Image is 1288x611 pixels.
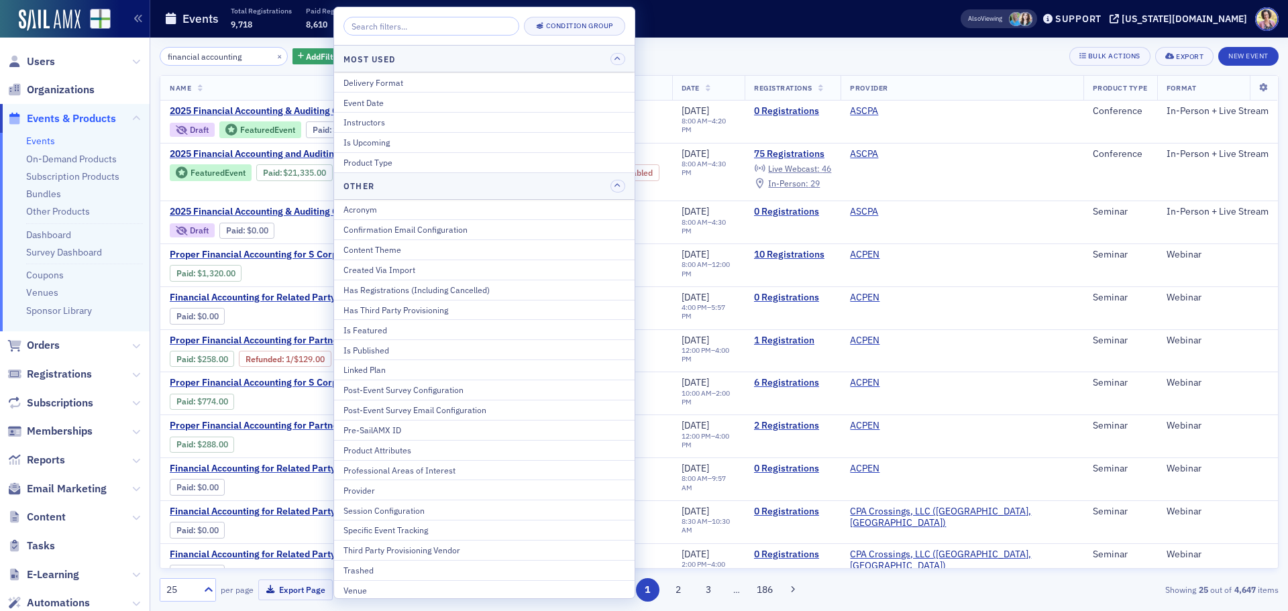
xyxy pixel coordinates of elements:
[26,135,55,147] a: Events
[27,367,92,382] span: Registrations
[170,463,395,475] a: Financial Accounting for Related Party Transactions
[26,269,64,281] a: Coupons
[636,578,659,602] button: 1
[27,338,60,353] span: Orders
[190,126,209,133] div: Draft
[170,377,395,389] a: Proper Financial Accounting for S Corporations
[850,206,934,218] span: ASCPA
[682,148,709,160] span: [DATE]
[1167,83,1196,93] span: Format
[850,463,934,475] span: ACPEN
[546,22,613,30] div: Condition Group
[7,111,116,126] a: Events & Products
[1167,105,1269,117] div: In-Person + Live Stream
[176,396,197,406] span: :
[170,292,395,304] a: Financial Accounting for Related Party Transactions
[754,335,831,347] a: 1 Registration
[258,579,333,600] button: Export Page
[850,506,1073,529] a: CPA Crossings, LLC ([GEOGRAPHIC_DATA], [GEOGRAPHIC_DATA])
[682,334,709,346] span: [DATE]
[754,83,812,93] span: Registrations
[170,335,405,347] span: Proper Financial Accounting for Partnerships and LLCs
[343,53,395,65] h4: Most Used
[176,439,193,449] a: Paid
[754,549,831,561] a: 0 Registrations
[26,170,119,182] a: Subscription Products
[1088,52,1140,60] div: Bulk Actions
[7,453,65,467] a: Reports
[176,311,193,321] a: Paid
[197,311,219,321] span: $0.00
[682,474,735,492] div: –
[80,9,111,32] a: View Homepage
[283,168,326,178] span: $21,335.00
[334,152,635,172] button: Product Type
[343,243,625,256] div: Content Theme
[334,440,635,460] button: Product Attributes
[197,268,235,278] span: $1,320.00
[334,260,635,280] button: Created Via Import
[170,206,395,218] a: 2025 Financial Accounting & Auditing Conference
[170,420,405,432] span: Proper Financial Accounting for Partnerships and LLCs
[334,460,635,480] button: Professional Areas of Interest
[176,568,193,578] a: Paid
[754,148,831,160] a: 75 Registrations
[27,424,93,439] span: Memberships
[306,50,341,62] span: Add Filter
[682,105,709,117] span: [DATE]
[682,291,709,303] span: [DATE]
[334,300,635,320] button: Has Third Party Provisioning
[231,19,252,30] span: 9,718
[313,125,329,135] a: Paid
[850,148,878,160] a: ASCPA
[682,302,725,321] time: 5:57 PM
[231,6,292,15] p: Total Registrations
[682,260,708,269] time: 8:00 AM
[191,169,246,176] div: Featured Event
[850,549,1073,572] a: CPA Crossings, LLC ([GEOGRAPHIC_DATA], [GEOGRAPHIC_DATA])
[682,462,709,474] span: [DATE]
[850,292,934,304] span: ACPEN
[1167,463,1269,475] div: Webinar
[7,396,93,410] a: Subscriptions
[682,248,709,260] span: [DATE]
[682,83,700,93] span: Date
[1009,12,1023,26] span: Kristi Gates
[26,229,71,241] a: Dashboard
[1055,13,1102,25] div: Support
[682,303,735,321] div: –
[343,136,625,148] div: Is Upcoming
[1167,249,1269,261] div: Webinar
[334,560,635,580] button: Trashed
[768,163,820,174] span: Live Webcast :
[682,217,708,227] time: 8:00 AM
[754,506,831,518] a: 0 Registrations
[1167,292,1269,304] div: Webinar
[682,346,735,364] div: –
[7,567,79,582] a: E-Learning
[682,345,729,364] time: 4:00 PM
[334,112,635,132] button: Instructors
[850,463,879,475] a: ACPEN
[7,596,90,610] a: Automations
[1093,420,1148,432] div: Seminar
[27,396,93,410] span: Subscriptions
[682,159,726,177] time: 4:30 PM
[850,249,879,261] a: ACPEN
[334,239,635,260] button: Content Theme
[170,506,395,518] a: Financial Accounting for Related Party Transactions
[343,404,625,416] div: Post-Event Survey Email Configuration
[334,359,635,380] button: Linked Plan
[334,420,635,440] button: Pre-SailAMX ID
[247,225,268,235] span: $0.00
[219,223,274,239] div: Paid: 0 - $0
[7,367,92,382] a: Registrations
[246,354,286,364] span: :
[754,292,831,304] a: 0 Registrations
[1167,506,1269,518] div: Webinar
[170,335,507,347] a: Proper Financial Accounting for Partnerships and LLCs
[26,205,90,217] a: Other Products
[754,206,831,218] a: 0 Registrations
[1167,335,1269,347] div: Webinar
[306,6,366,15] p: Paid Registrations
